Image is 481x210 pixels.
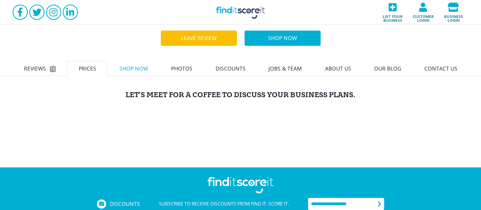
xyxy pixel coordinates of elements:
a: About us [313,61,362,76]
span: Discounts [215,65,245,72]
a: Contact us [413,61,468,76]
a: Prices [67,61,108,76]
a: Leave review [161,30,237,46]
span: Photos [171,65,192,72]
a: Reviews16 [13,61,67,76]
span: Contact us [424,65,457,72]
span: Reviews [24,65,46,72]
a: Discounts [204,61,257,76]
span: Prices [79,65,96,72]
a: Our blog [363,61,413,76]
div: Shop now [260,30,305,46]
small: 16 [50,66,56,72]
div: Leave review [173,30,224,46]
span: Our blog [374,65,401,72]
span: Discounts [110,201,140,207]
a: Business login [438,0,469,24]
span: Jobs & Team [268,65,302,72]
span: Business login [441,12,467,22]
div: Subscribe to receive discounts from Find it. Score it. [140,199,308,208]
a: Customer login [408,0,438,24]
a: Shop now [108,61,159,76]
span: Shop now [119,65,148,72]
a: Photos [160,61,204,76]
span: List your business [380,12,406,22]
a: List your business [378,0,408,24]
span: About us [325,65,351,72]
a: Jobs & Team [257,61,313,76]
a: Shop now [244,30,321,46]
div: LET'S MEET FOR A COFFEE TO DISCUSS YOUR BUSINESS PLANS. [13,91,469,99]
span: Customer login [410,12,436,22]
